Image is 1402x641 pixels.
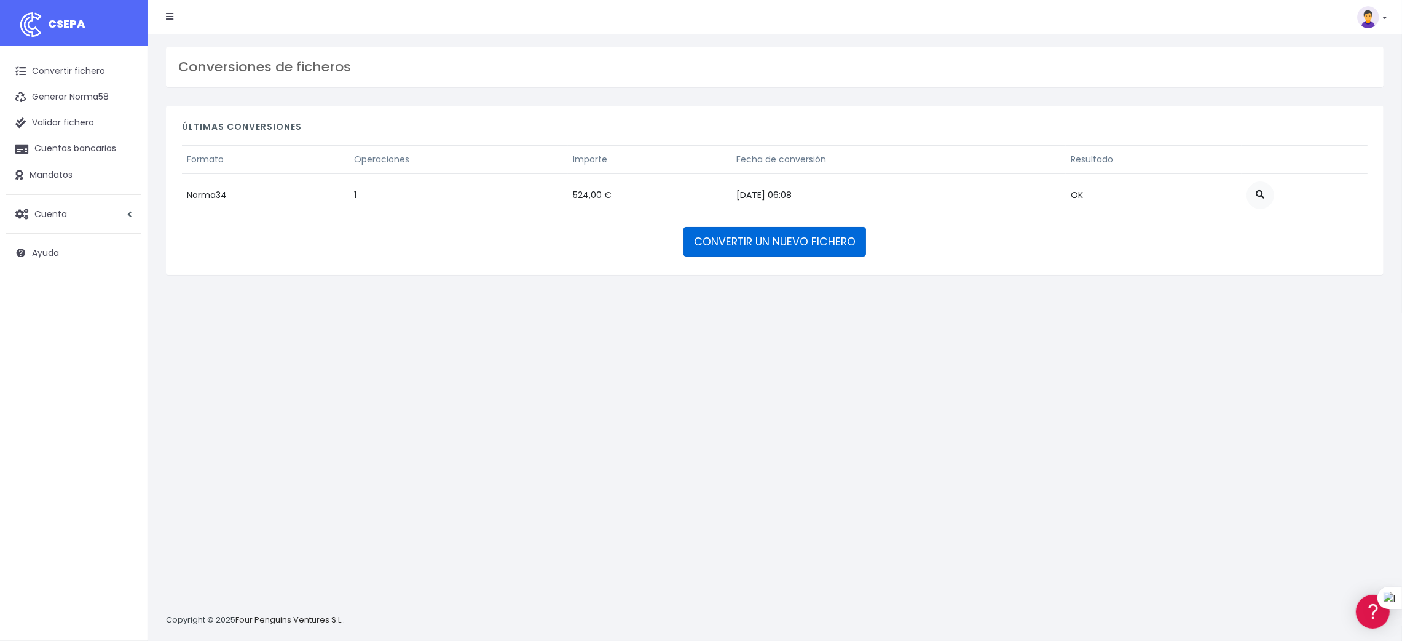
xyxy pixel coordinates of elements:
[6,136,141,162] a: Cuentas bancarias
[731,173,1066,217] td: [DATE] 06:08
[349,173,568,217] td: 1
[6,110,141,136] a: Validar fichero
[12,314,234,333] a: API
[6,84,141,110] a: Generar Norma58
[15,9,46,40] img: logo
[178,59,1371,75] h3: Conversiones de ficheros
[182,122,1368,138] h4: Últimas conversiones
[182,145,349,173] th: Formato
[568,173,731,217] td: 524,00 €
[182,173,349,217] td: Norma34
[12,295,234,307] div: Programadores
[731,145,1066,173] th: Fecha de conversión
[166,614,345,627] p: Copyright © 2025 .
[32,247,59,259] span: Ayuda
[568,145,731,173] th: Importe
[12,136,234,148] div: Convertir ficheros
[12,213,234,232] a: Perfiles de empresas
[1066,145,1242,173] th: Resultado
[12,175,234,194] a: Problemas habituales
[12,194,234,213] a: Videotutoriales
[34,207,67,220] span: Cuenta
[12,156,234,175] a: Formatos
[1066,173,1242,217] td: OK
[235,614,343,626] a: Four Penguins Ventures S.L.
[349,145,568,173] th: Operaciones
[6,162,141,188] a: Mandatos
[12,264,234,283] a: General
[12,86,234,97] div: Información general
[683,227,866,257] a: CONVERTIR UN NUEVO FICHERO
[169,354,237,366] a: POWERED BY ENCHANT
[12,329,234,351] button: Contáctanos
[12,105,234,124] a: Información general
[6,58,141,84] a: Convertir fichero
[12,244,234,256] div: Facturación
[1357,6,1379,28] img: profile
[48,16,85,31] span: CSEPA
[6,201,141,227] a: Cuenta
[6,240,141,266] a: Ayuda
